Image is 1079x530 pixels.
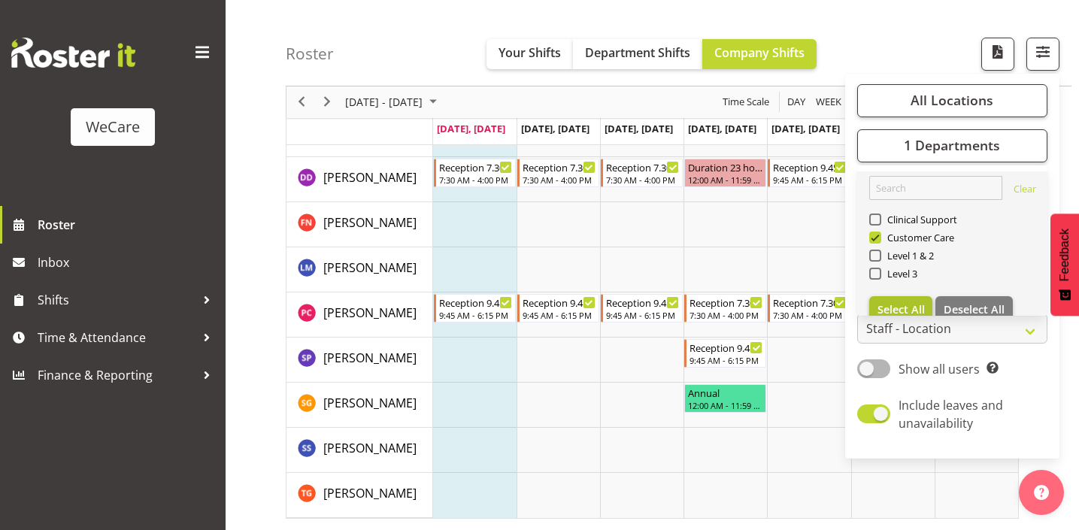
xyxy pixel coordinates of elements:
[690,295,762,310] div: Reception 7.30-4
[688,385,762,400] div: Annual
[286,473,433,518] td: Tayah Giesbrecht resource
[877,302,925,316] span: Select All
[434,294,516,323] div: Penny Clyne-Moffat"s event - Reception 9.45-6.15 Begin From Monday, September 29, 2025 at 9:45:00...
[768,159,850,187] div: Demi Dumitrean"s event - Reception 9.45-6.15 Begin From Friday, October 3, 2025 at 9:45:00 AM GMT...
[881,214,958,226] span: Clinical Support
[881,250,935,262] span: Level 1 & 2
[323,259,417,276] span: [PERSON_NAME]
[286,292,433,338] td: Penny Clyne-Moffat resource
[881,232,955,244] span: Customer Care
[773,295,846,310] div: Reception 7.30-4
[690,340,762,355] div: Reception 9.45-6.15
[814,93,843,112] span: Week
[286,45,334,62] h4: Roster
[899,361,980,377] span: Show all users
[323,214,417,231] span: [PERSON_NAME]
[323,304,417,321] span: [PERSON_NAME]
[1014,182,1036,200] a: Clear
[981,38,1014,71] button: Download a PDF of the roster according to the set date range.
[340,86,446,118] div: Sep 29 - Oct 05, 2025
[768,294,850,323] div: Penny Clyne-Moffat"s event - Reception 7.30-4 Begin From Friday, October 3, 2025 at 7:30:00 AM GM...
[684,339,766,368] div: Sabnam Pun"s event - Reception 9.45-6.15 Begin From Thursday, October 2, 2025 at 9:45:00 AM GMT+1...
[857,84,1047,117] button: All Locations
[517,294,599,323] div: Penny Clyne-Moffat"s event - Reception 9.45-6.15 Begin From Tuesday, September 30, 2025 at 9:45:0...
[439,174,512,186] div: 7:30 AM - 4:00 PM
[323,394,417,412] a: [PERSON_NAME]
[904,137,1000,155] span: 1 Departments
[38,326,195,349] span: Time & Attendance
[292,93,312,112] button: Previous
[323,395,417,411] span: [PERSON_NAME]
[314,86,340,118] div: next period
[323,440,417,456] span: [PERSON_NAME]
[323,439,417,457] a: [PERSON_NAME]
[344,93,424,112] span: [DATE] - [DATE]
[684,294,766,323] div: Penny Clyne-Moffat"s event - Reception 7.30-4 Begin From Thursday, October 2, 2025 at 7:30:00 AM ...
[773,159,846,174] div: Reception 9.45-6.15
[286,338,433,383] td: Sabnam Pun resource
[11,38,135,68] img: Rosterit website logo
[434,159,516,187] div: Demi Dumitrean"s event - Reception 7.30-4 Begin From Monday, September 29, 2025 at 7:30:00 AM GMT...
[773,174,846,186] div: 9:45 AM - 6:15 PM
[286,157,433,202] td: Demi Dumitrean resource
[688,174,762,186] div: 12:00 AM - 11:59 PM
[944,302,1005,316] span: Deselect All
[323,168,417,186] a: [PERSON_NAME]
[869,296,933,323] button: Select All
[286,247,433,292] td: Lainie Montgomery resource
[439,159,512,174] div: Reception 7.30-4
[286,428,433,473] td: Savanna Samson resource
[523,309,596,321] div: 9:45 AM - 6:15 PM
[289,86,314,118] div: previous period
[702,39,817,69] button: Company Shifts
[523,295,596,310] div: Reception 9.45-6.15
[688,122,756,135] span: [DATE], [DATE]
[323,350,417,366] span: [PERSON_NAME]
[323,259,417,277] a: [PERSON_NAME]
[688,399,762,411] div: 12:00 AM - 11:59 PM
[38,289,195,311] span: Shifts
[1034,485,1049,500] img: help-xxl-2.png
[38,251,218,274] span: Inbox
[606,159,679,174] div: Reception 7.30-4
[869,176,1002,200] input: Search
[486,39,573,69] button: Your Shifts
[720,93,772,112] button: Time Scale
[606,295,679,310] div: Reception 9.45-6.15
[523,174,596,186] div: 7:30 AM - 4:00 PM
[523,159,596,174] div: Reception 7.30-4
[601,159,683,187] div: Demi Dumitrean"s event - Reception 7.30-4 Begin From Wednesday, October 1, 2025 at 7:30:00 AM GMT...
[323,484,417,502] a: [PERSON_NAME]
[1026,38,1059,71] button: Filter Shifts
[605,122,673,135] span: [DATE], [DATE]
[323,485,417,501] span: [PERSON_NAME]
[785,93,808,112] button: Timeline Day
[771,122,840,135] span: [DATE], [DATE]
[573,39,702,69] button: Department Shifts
[286,383,433,428] td: Sanjita Gurung resource
[585,44,690,61] span: Department Shifts
[286,202,433,247] td: Firdous Naqvi resource
[773,309,846,321] div: 7:30 AM - 4:00 PM
[343,93,444,112] button: September 2025
[684,159,766,187] div: Demi Dumitrean"s event - Duration 23 hours - Demi Dumitrean Begin From Thursday, October 2, 2025 ...
[86,116,140,138] div: WeCare
[517,159,599,187] div: Demi Dumitrean"s event - Reception 7.30-4 Begin From Tuesday, September 30, 2025 at 7:30:00 AM GM...
[690,354,762,366] div: 9:45 AM - 6:15 PM
[439,309,512,321] div: 9:45 AM - 6:15 PM
[911,92,993,110] span: All Locations
[786,93,807,112] span: Day
[684,384,766,413] div: Sanjita Gurung"s event - Annual Begin From Thursday, October 2, 2025 at 12:00:00 AM GMT+13:00 End...
[881,268,918,280] span: Level 3
[857,129,1047,162] button: 1 Departments
[323,349,417,367] a: [PERSON_NAME]
[317,93,338,112] button: Next
[323,304,417,322] a: [PERSON_NAME]
[323,214,417,232] a: [PERSON_NAME]
[721,93,771,112] span: Time Scale
[38,364,195,386] span: Finance & Reporting
[690,309,762,321] div: 7:30 AM - 4:00 PM
[439,295,512,310] div: Reception 9.45-6.15
[437,122,505,135] span: [DATE], [DATE]
[323,169,417,186] span: [PERSON_NAME]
